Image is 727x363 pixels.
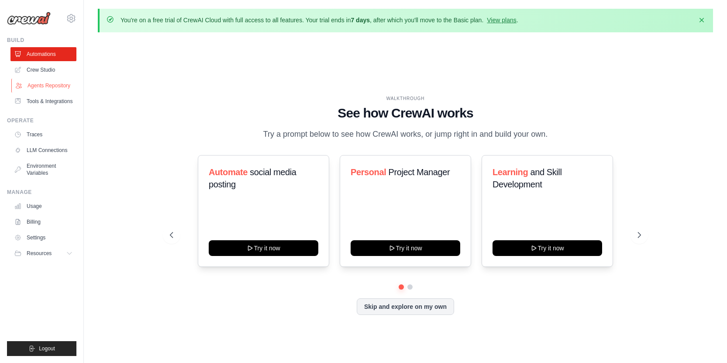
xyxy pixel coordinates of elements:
[27,250,52,257] span: Resources
[259,128,552,141] p: Try a prompt below to see how CrewAI works, or jump right in and build your own.
[209,240,318,256] button: Try it now
[10,246,76,260] button: Resources
[388,167,450,177] span: Project Manager
[209,167,248,177] span: Automate
[10,199,76,213] a: Usage
[170,105,641,121] h1: See how CrewAI works
[351,167,386,177] span: Personal
[351,17,370,24] strong: 7 days
[487,17,516,24] a: View plans
[209,167,296,189] span: social media posting
[357,298,454,315] button: Skip and explore on my own
[493,167,562,189] span: and Skill Development
[10,47,76,61] a: Automations
[10,94,76,108] a: Tools & Integrations
[7,117,76,124] div: Operate
[7,341,76,356] button: Logout
[7,12,51,25] img: Logo
[121,16,518,24] p: You're on a free trial of CrewAI Cloud with full access to all features. Your trial ends in , aft...
[493,167,528,177] span: Learning
[7,189,76,196] div: Manage
[170,95,641,102] div: WALKTHROUGH
[10,159,76,180] a: Environment Variables
[11,79,77,93] a: Agents Repository
[10,63,76,77] a: Crew Studio
[10,128,76,142] a: Traces
[10,215,76,229] a: Billing
[39,345,55,352] span: Logout
[351,240,460,256] button: Try it now
[10,231,76,245] a: Settings
[7,37,76,44] div: Build
[493,240,602,256] button: Try it now
[10,143,76,157] a: LLM Connections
